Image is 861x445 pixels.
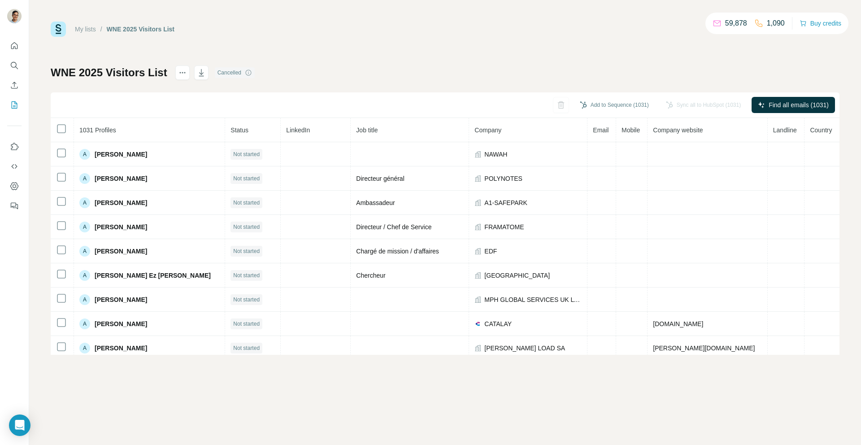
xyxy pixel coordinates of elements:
[215,67,255,78] div: Cancelled
[356,223,431,231] span: Directeur / Chef de Service
[233,271,260,279] span: Not started
[356,175,404,182] span: Directeur général
[7,38,22,54] button: Quick start
[484,295,582,304] span: MPH GLOBAL SERVICES UK LTD
[9,414,30,436] div: Open Intercom Messenger
[7,97,22,113] button: My lists
[233,247,260,255] span: Not started
[653,127,703,134] span: Company website
[622,127,640,134] span: Mobile
[95,319,147,328] span: [PERSON_NAME]
[356,127,378,134] span: Job title
[95,271,211,280] span: [PERSON_NAME] Ez [PERSON_NAME]
[484,174,522,183] span: POLYNOTES
[773,127,797,134] span: Landline
[7,158,22,175] button: Use Surfe API
[474,127,501,134] span: Company
[484,198,527,207] span: A1-SAFEPARK
[810,127,832,134] span: Country
[95,222,147,231] span: [PERSON_NAME]
[356,272,385,279] span: Chercheur
[800,17,841,30] button: Buy credits
[769,100,829,109] span: Find all emails (1031)
[79,270,90,281] div: A
[484,222,524,231] span: FRAMATOME
[767,18,785,29] p: 1,090
[79,149,90,160] div: A
[7,57,22,74] button: Search
[79,173,90,184] div: A
[725,18,747,29] p: 59,878
[7,9,22,23] img: Avatar
[230,127,248,134] span: Status
[7,77,22,93] button: Enrich CSV
[233,296,260,304] span: Not started
[7,178,22,194] button: Dashboard
[484,150,507,159] span: NAWAH
[79,343,90,353] div: A
[79,318,90,329] div: A
[7,198,22,214] button: Feedback
[484,319,512,328] span: CATALAY
[95,247,147,256] span: [PERSON_NAME]
[95,198,147,207] span: [PERSON_NAME]
[95,174,147,183] span: [PERSON_NAME]
[79,127,116,134] span: 1031 Profiles
[484,344,565,353] span: [PERSON_NAME] LOAD SA
[233,320,260,328] span: Not started
[233,223,260,231] span: Not started
[653,320,703,327] span: [DOMAIN_NAME]
[100,25,102,34] li: /
[79,197,90,208] div: A
[79,294,90,305] div: A
[107,25,174,34] div: WNE 2025 Visitors List
[75,26,96,33] a: My lists
[593,127,609,134] span: Email
[484,271,550,280] span: [GEOGRAPHIC_DATA]
[95,150,147,159] span: [PERSON_NAME]
[7,139,22,155] button: Use Surfe on LinkedIn
[95,295,147,304] span: [PERSON_NAME]
[484,247,497,256] span: EDF
[95,344,147,353] span: [PERSON_NAME]
[574,98,655,112] button: Add to Sequence (1031)
[286,127,310,134] span: LinkedIn
[51,22,66,37] img: Surfe Logo
[79,246,90,257] div: A
[233,199,260,207] span: Not started
[474,320,482,327] img: company-logo
[79,222,90,232] div: A
[356,248,439,255] span: Chargé de mission / d'affaires
[233,175,260,183] span: Not started
[653,345,755,352] span: [PERSON_NAME][DOMAIN_NAME]
[233,150,260,158] span: Not started
[752,97,835,113] button: Find all emails (1031)
[233,344,260,352] span: Not started
[51,65,167,80] h1: WNE 2025 Visitors List
[175,65,190,80] button: actions
[356,199,395,206] span: Ambassadeur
